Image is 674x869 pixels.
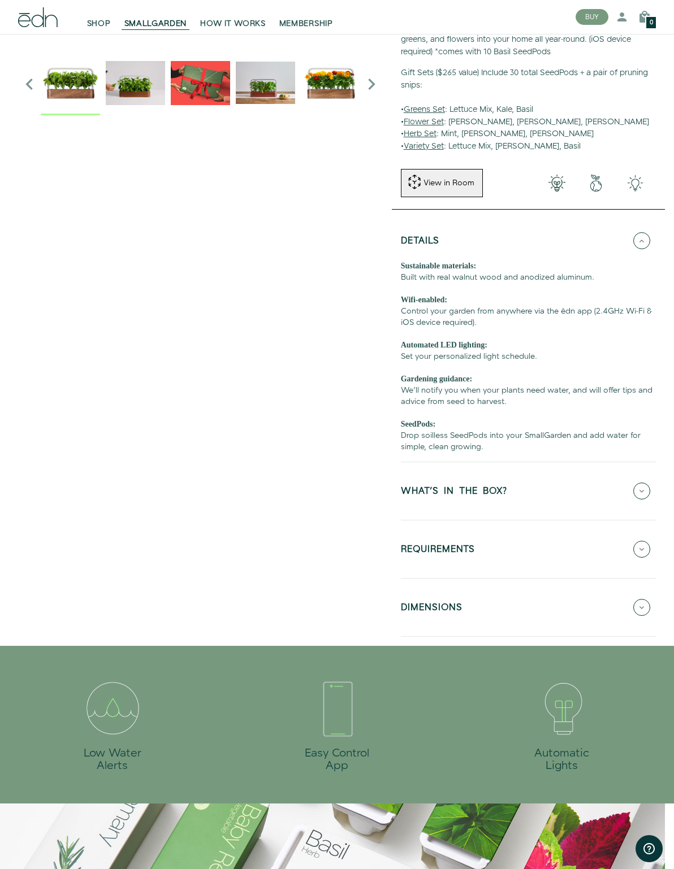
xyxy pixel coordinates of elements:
u: Herb Set [404,128,437,140]
h5: REQUIREMENTS [401,545,475,558]
button: Details [401,221,656,260]
b: SeedPods: [401,420,435,428]
img: edn-smallgarden-tech.png [616,175,655,192]
div: Built with real walnut wood and anodized aluminum. Control your garden from anywhere via the ēdn ... [401,260,656,453]
div: 3 / 6 [171,53,230,115]
h5: WHAT'S IN THE BOX? [401,486,507,499]
span: SMALLGARDEN [124,18,187,29]
b: Gardening guidance: [401,375,472,383]
h3: Easy Control App [297,748,377,772]
button: REQUIREMENTS [401,529,656,569]
b: Automated LED lighting: [401,341,487,349]
img: edn-trim-basil.2021-09-07_14_55_24_1024x.gif [106,53,165,112]
button: WHAT'S IN THE BOX? [401,471,656,511]
div: 2 / 6 [106,53,165,115]
h5: Details [401,236,439,249]
span: MEMBERSHIP [279,18,333,29]
img: EMAILS_-_Holiday_21_PT1_28_9986b34a-7908-4121-b1c1-9595d1e43abe_1024x.png [171,53,230,112]
div: 5 / 6 [301,53,360,115]
div: 4 / 6 [236,53,295,115]
p: SmallGarden is a smart, sustainable way to bring fresh herbs, greens, and flowers into your home ... [401,22,656,59]
a: SMALLGARDEN [118,5,194,29]
img: edn-smallgarden-mixed-herbs-table-product-2000px_1024x.jpg [236,53,295,112]
u: Variety Set [404,141,444,152]
h3: Automatic Lights [522,748,601,772]
h3: Low Water Alerts [73,748,152,772]
img: website-icons-04_ebb2a09f-fb29-45bc-ba4d-66be10a1b697_256x256_crop_center.png [522,668,601,748]
u: Greens Set [404,104,445,115]
p: • : Lettuce Mix, Kale, Basil • : [PERSON_NAME], [PERSON_NAME], [PERSON_NAME] • : Mint, [PERSON_NA... [401,67,656,153]
iframe: Opens a widget where you can find more information [636,835,663,863]
img: Official-EDN-SMALLGARDEN-HERB-HERO-SLV-2000px_1024x.png [41,53,100,112]
i: Next slide [360,73,383,95]
a: SHOP [80,5,118,29]
img: 001-light-bulb.png [537,175,576,192]
span: HOW IT WORKS [200,18,265,29]
img: green-earth.png [577,175,616,192]
b: Gift Sets ($265 value) Include 30 total SeedPods + a pair of pruning snips: [401,67,648,91]
img: website-icons-02_1a97941d-d24d-4e9d-96e6-5b10bf5e71ed_256x256_crop_center.png [73,668,152,748]
span: SHOP [87,18,111,29]
button: BUY [576,9,608,25]
a: HOW IT WORKS [193,5,272,29]
button: View in Room [401,169,483,197]
div: 1 / 4 [224,668,449,781]
div: 1 / 6 [41,53,100,115]
img: website-icons-05_960x.png [297,668,377,748]
div: View in Room [422,177,476,189]
div: 2 / 4 [450,668,674,781]
i: Previous slide [18,73,41,95]
span: 0 [650,20,653,26]
b: Sustainable materials: [401,262,476,270]
b: Wifi-enabled: [401,296,447,304]
h5: DIMENSIONS [401,603,463,616]
button: DIMENSIONS [401,588,656,627]
a: MEMBERSHIP [273,5,340,29]
img: edn-smallgarden-marigold-hero-SLV-2000px_1024x.png [301,53,360,112]
u: Flower Set [404,116,444,128]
